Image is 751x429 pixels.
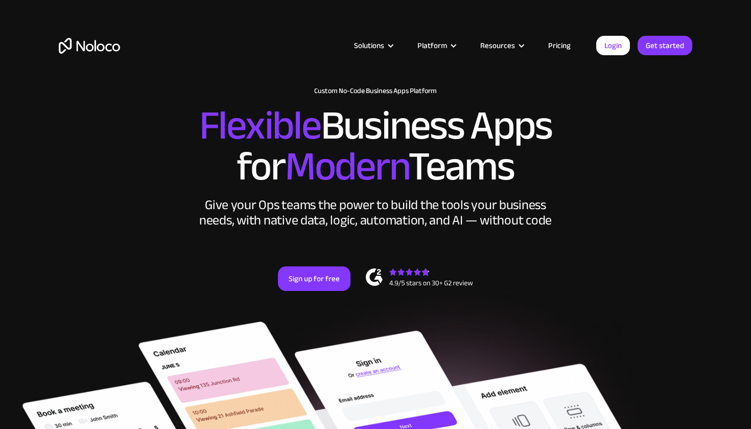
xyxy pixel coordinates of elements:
[285,128,408,205] span: Modern
[417,39,447,52] div: Platform
[341,39,405,52] div: Solutions
[596,36,630,55] a: Login
[199,87,321,164] span: Flexible
[354,39,384,52] div: Solutions
[535,39,583,52] a: Pricing
[638,36,692,55] a: Get started
[467,39,535,52] div: Resources
[405,39,467,52] div: Platform
[278,266,350,291] a: Sign up for free
[59,38,120,54] a: home
[197,197,554,228] div: Give your Ops teams the power to build the tools your business needs, with native data, logic, au...
[59,105,692,187] h2: Business Apps for Teams
[480,39,515,52] div: Resources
